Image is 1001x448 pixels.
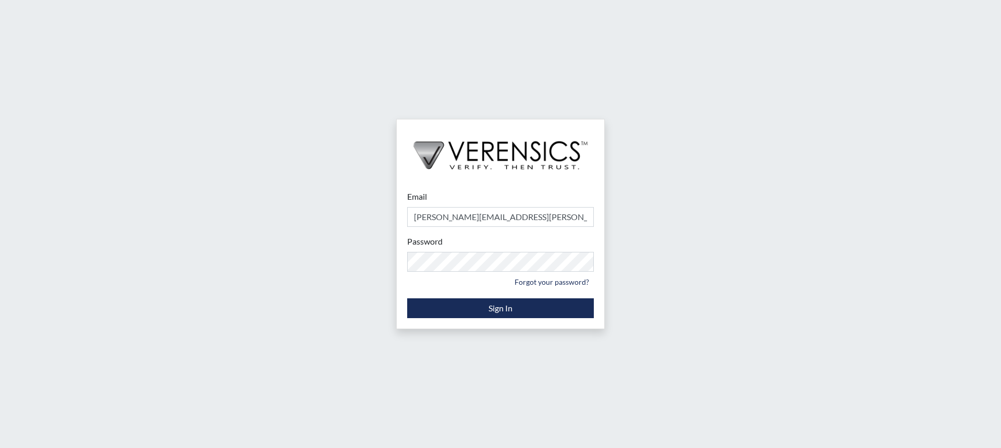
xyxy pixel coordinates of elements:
button: Sign In [407,298,594,318]
label: Email [407,190,427,203]
label: Password [407,235,443,248]
img: logo-wide-black.2aad4157.png [397,119,604,180]
input: Email [407,207,594,227]
a: Forgot your password? [510,274,594,290]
